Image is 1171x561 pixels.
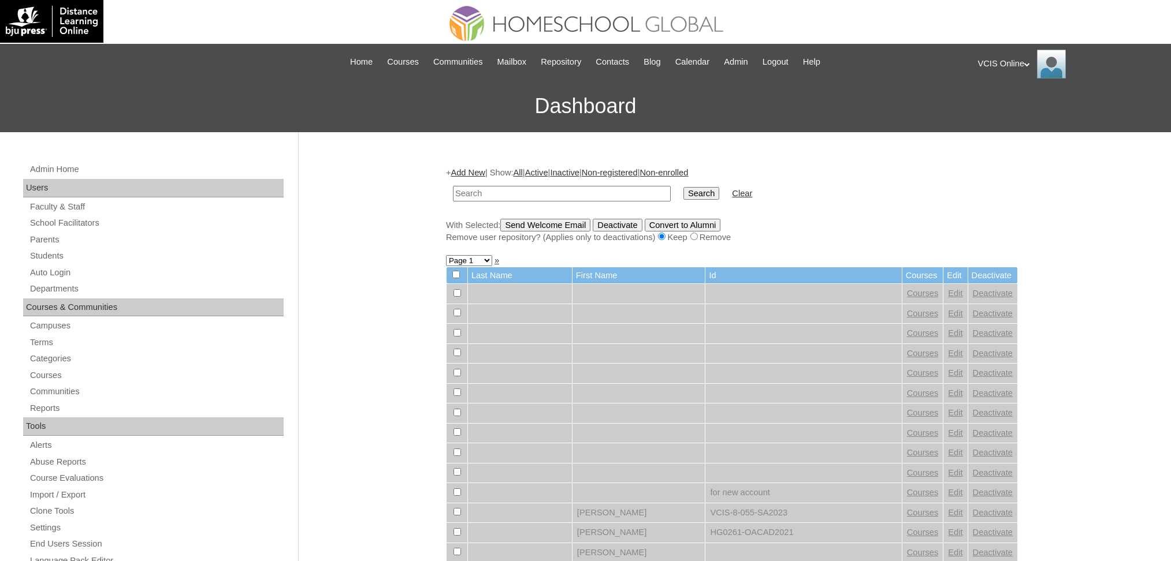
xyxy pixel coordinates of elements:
[525,168,548,177] a: Active
[29,488,284,502] a: Import / Export
[902,267,943,284] td: Courses
[757,55,794,69] a: Logout
[593,219,642,231] input: Deactivate
[907,548,939,557] a: Courses
[907,388,939,398] a: Courses
[907,528,939,537] a: Courses
[29,504,284,518] a: Clone Tools
[29,438,284,452] a: Alerts
[948,528,962,537] a: Edit
[6,80,1165,132] h3: Dashboard
[705,523,901,543] td: HG0261-OACAD2021
[644,55,660,69] span: Blog
[550,168,579,177] a: Inactive
[453,186,671,201] input: Search
[492,55,533,69] a: Mailbox
[446,231,1018,244] div: Remove user repository? (Applies only to deactivations) Keep Remove
[381,55,425,69] a: Courses
[973,349,1013,358] a: Deactivate
[705,267,901,284] td: Id
[451,168,485,177] a: Add New
[29,200,284,214] a: Faculty & Staff
[973,368,1013,377] a: Deactivate
[948,428,962,437] a: Edit
[803,55,820,69] span: Help
[29,471,284,485] a: Course Evaluations
[948,508,962,517] a: Edit
[670,55,715,69] a: Calendar
[573,503,705,523] td: [PERSON_NAME]
[683,187,719,200] input: Search
[948,488,962,497] a: Edit
[973,548,1013,557] a: Deactivate
[29,537,284,551] a: End Users Session
[23,417,284,436] div: Tools
[907,309,939,318] a: Courses
[573,523,705,543] td: [PERSON_NAME]
[29,162,284,177] a: Admin Home
[29,335,284,350] a: Terms
[968,267,1017,284] td: Deactivate
[948,388,962,398] a: Edit
[718,55,754,69] a: Admin
[468,267,572,284] td: Last Name
[640,168,688,177] a: Non-enrolled
[948,468,962,477] a: Edit
[973,289,1013,298] a: Deactivate
[907,428,939,437] a: Courses
[573,267,705,284] td: First Name
[344,55,378,69] a: Home
[797,55,826,69] a: Help
[645,219,721,231] input: Convert to Alumni
[907,328,939,338] a: Courses
[973,408,1013,417] a: Deactivate
[427,55,489,69] a: Communities
[907,508,939,517] a: Courses
[29,233,284,247] a: Parents
[29,282,284,296] a: Departments
[500,219,590,231] input: Send Welcome Email
[973,508,1013,517] a: Deactivate
[948,368,962,377] a: Edit
[6,6,98,37] img: logo-white.png
[29,265,284,280] a: Auto Login
[514,168,523,177] a: All
[497,55,527,69] span: Mailbox
[433,55,483,69] span: Communities
[705,483,901,503] td: for new account
[907,408,939,417] a: Courses
[29,384,284,399] a: Communities
[907,289,939,298] a: Courses
[973,528,1013,537] a: Deactivate
[535,55,587,69] a: Repository
[948,448,962,457] a: Edit
[948,309,962,318] a: Edit
[675,55,709,69] span: Calendar
[973,309,1013,318] a: Deactivate
[446,167,1018,243] div: + | Show: | | | |
[29,455,284,469] a: Abuse Reports
[29,368,284,383] a: Courses
[907,368,939,377] a: Courses
[29,319,284,333] a: Campuses
[907,448,939,457] a: Courses
[973,488,1013,497] a: Deactivate
[907,349,939,358] a: Courses
[29,521,284,535] a: Settings
[1037,50,1066,78] img: VCIS Online Admin
[732,189,752,198] a: Clear
[763,55,789,69] span: Logout
[638,55,666,69] a: Blog
[973,388,1013,398] a: Deactivate
[973,448,1013,457] a: Deactivate
[948,408,962,417] a: Edit
[446,219,1018,244] div: With Selected:
[948,548,962,557] a: Edit
[29,351,284,366] a: Categories
[724,55,748,69] span: Admin
[29,401,284,416] a: Reports
[973,468,1013,477] a: Deactivate
[973,328,1013,338] a: Deactivate
[907,488,939,497] a: Courses
[590,55,635,69] a: Contacts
